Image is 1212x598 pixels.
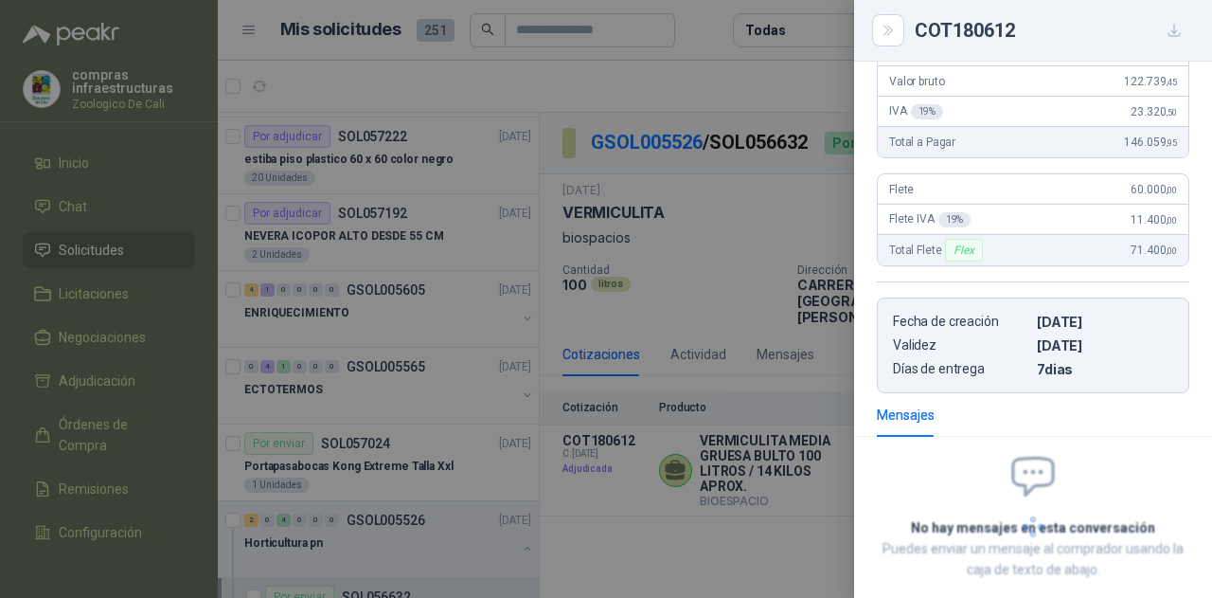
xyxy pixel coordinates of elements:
span: ,00 [1166,215,1177,226]
span: ,00 [1166,185,1177,195]
p: [DATE] [1037,314,1173,330]
div: COT180612 [915,15,1189,45]
span: IVA [889,104,943,119]
div: Flex [945,239,982,262]
span: ,95 [1166,137,1177,148]
span: 11.400 [1131,213,1177,227]
p: Fecha de creación [893,314,1029,330]
p: Días de entrega [893,361,1029,377]
span: Flete IVA [889,212,971,227]
span: 146.059 [1124,136,1177,149]
span: 122.739 [1124,75,1177,88]
p: [DATE] [1037,337,1173,353]
span: Valor bruto [889,75,944,88]
div: 19 % [911,104,944,119]
p: Validez [893,337,1029,353]
span: ,45 [1166,77,1177,87]
p: 7 dias [1037,361,1173,377]
span: 71.400 [1131,244,1177,257]
div: Mensajes [877,405,935,426]
span: Flete [889,183,914,196]
span: Total Flete [889,239,987,262]
div: 19 % [938,212,971,227]
span: 23.320 [1131,105,1177,118]
button: Close [877,19,900,42]
span: Total a Pagar [889,136,955,149]
span: ,00 [1166,245,1177,256]
span: 60.000 [1131,183,1177,196]
span: ,50 [1166,107,1177,118]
